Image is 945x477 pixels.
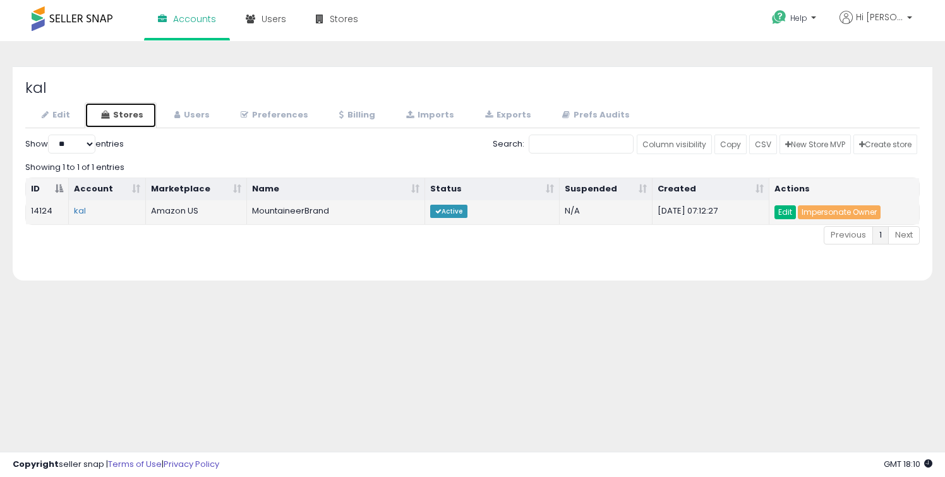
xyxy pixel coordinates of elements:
a: Privacy Policy [164,458,219,470]
th: Marketplace: activate to sort column ascending [146,178,246,201]
a: Preferences [224,102,322,128]
a: Create store [853,135,917,154]
span: New Store MVP [785,139,845,150]
span: Help [790,13,807,23]
a: Prefs Audits [546,102,643,128]
a: kal [74,205,86,217]
span: Hi [PERSON_NAME] [856,11,903,23]
a: Billing [323,102,388,128]
th: Account: activate to sort column ascending [69,178,147,201]
a: Next [888,226,920,245]
div: Showing 1 to 1 of 1 entries [25,157,920,174]
a: Copy [714,135,747,154]
td: 14124 [26,200,69,224]
td: Amazon US [146,200,246,224]
a: 1 [872,226,889,245]
th: ID: activate to sort column descending [26,178,69,201]
a: Imports [390,102,467,128]
span: Column visibility [642,139,706,150]
a: Column visibility [637,135,712,154]
span: Stores [330,13,358,25]
i: Get Help [771,9,787,25]
td: N/A [560,200,653,224]
th: Status: activate to sort column ascending [425,178,559,201]
a: Impersonate Owner [798,205,881,219]
a: Exports [469,102,545,128]
a: New Store MVP [779,135,851,154]
span: Create store [859,139,912,150]
a: Edit [774,205,796,219]
h2: kal [25,80,920,96]
td: MountaineerBrand [247,200,426,224]
div: seller snap | | [13,459,219,471]
a: Users [158,102,223,128]
th: Actions [769,178,919,201]
span: Accounts [173,13,216,25]
select: Showentries [48,135,95,154]
span: 2025-09-7 18:10 GMT [884,458,932,470]
a: Stores [85,102,157,128]
label: Show entries [25,135,124,154]
span: CSV [755,139,771,150]
a: Hi [PERSON_NAME] [840,11,912,39]
a: Previous [824,226,873,245]
span: Copy [720,139,741,150]
td: [DATE] 07:12:27 [653,200,769,224]
a: Edit [25,102,83,128]
span: Users [262,13,286,25]
th: Suspended: activate to sort column ascending [560,178,653,201]
label: Search: [493,135,634,154]
th: Created: activate to sort column ascending [653,178,769,201]
input: Search: [529,135,634,154]
span: Active [430,205,467,218]
a: CSV [749,135,777,154]
strong: Copyright [13,458,59,470]
a: Terms of Use [108,458,162,470]
th: Name: activate to sort column ascending [247,178,426,201]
